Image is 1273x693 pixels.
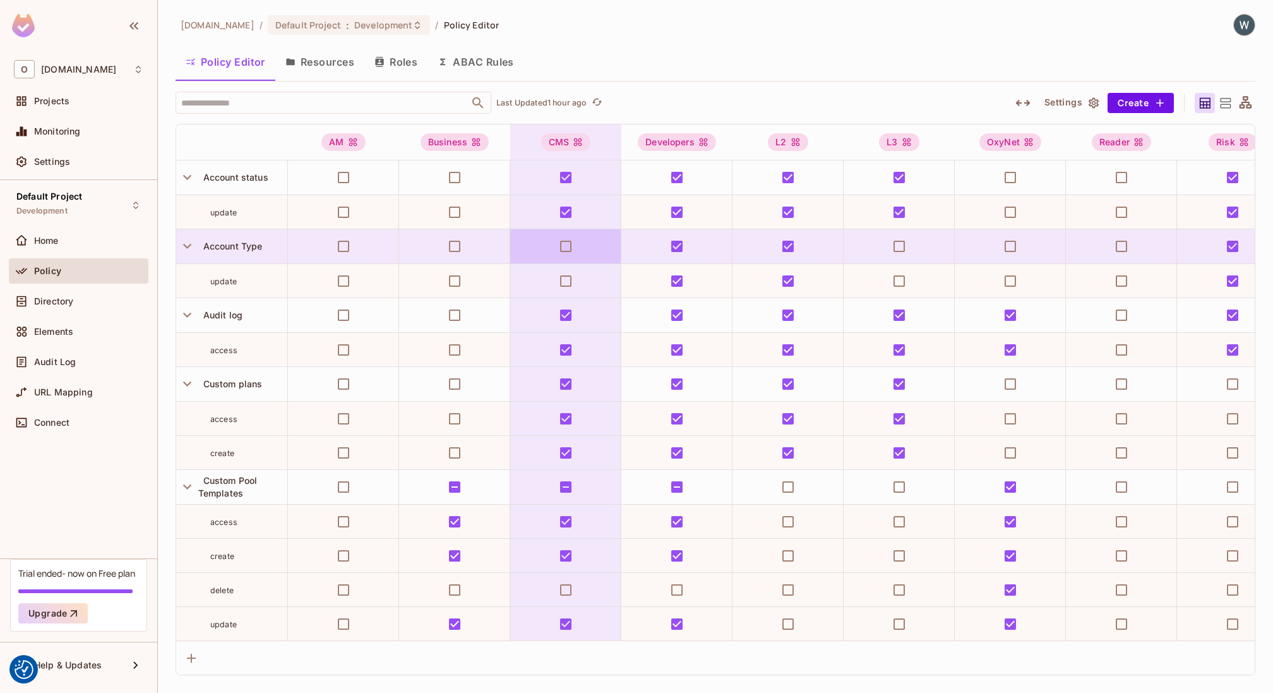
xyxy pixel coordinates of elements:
div: L3 [879,133,919,151]
span: create [210,551,234,561]
span: Account status [198,172,268,183]
span: Custom plans [198,378,263,389]
div: Business [421,133,489,151]
span: Policy [34,266,61,276]
button: Resources [275,46,364,78]
span: Settings [34,157,70,167]
span: Custom Pool Templates [198,475,258,498]
span: refresh [592,97,602,109]
span: URL Mapping [34,387,93,397]
span: Elements [34,327,73,337]
span: Monitoring [34,126,81,136]
div: Trial ended- now on Free plan [18,567,135,579]
div: Risk [1209,133,1257,151]
span: Click to refresh data [587,95,604,111]
span: Projects [34,96,69,106]
span: access [210,414,237,424]
span: access [210,346,237,355]
span: delete [210,586,234,595]
span: Account Type [198,241,263,251]
span: Development [354,19,412,31]
button: Consent Preferences [15,660,33,679]
span: Directory [34,296,73,306]
span: Workspace: oxylabs.io [41,64,116,75]
li: / [435,19,438,31]
span: O [14,60,35,78]
span: Policy Editor [444,19,499,31]
div: L2 [768,133,808,151]
span: update [210,277,237,286]
div: Reader [1092,133,1151,151]
span: Default Project [16,191,82,202]
span: Development [16,206,68,216]
p: Last Updated 1 hour ago [496,98,587,108]
button: Create [1108,93,1174,113]
div: Developers [638,133,716,151]
div: OxyNet [979,133,1041,151]
span: : [345,20,350,30]
img: Web Team [1234,15,1255,35]
span: Home [34,236,59,246]
button: refresh [589,95,604,111]
span: create [210,449,234,458]
button: Policy Editor [176,46,275,78]
button: Roles [364,46,427,78]
span: access [210,517,237,527]
span: update [210,620,237,629]
span: Help & Updates [34,660,102,670]
button: Open [469,94,487,112]
span: update [210,208,237,217]
img: Revisit consent button [15,660,33,679]
span: Audit log [198,310,242,320]
button: Settings [1039,93,1103,113]
div: AM [321,133,365,151]
button: ABAC Rules [427,46,524,78]
span: Connect [34,418,69,428]
span: Audit Log [34,357,76,367]
li: / [260,19,263,31]
div: CMS [541,133,590,151]
span: Default Project [275,19,341,31]
img: SReyMgAAAABJRU5ErkJggg== [12,14,35,37]
button: Upgrade [18,603,88,624]
span: the active workspace [181,19,254,31]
